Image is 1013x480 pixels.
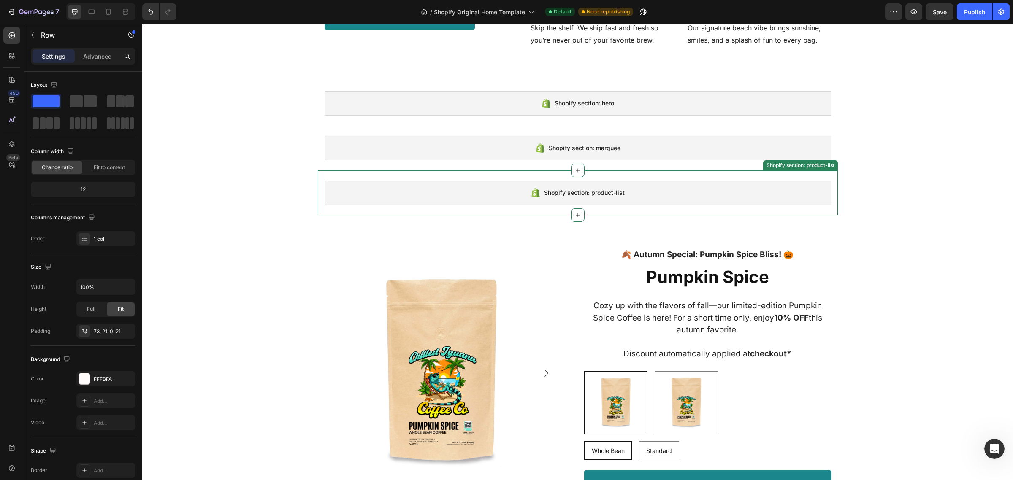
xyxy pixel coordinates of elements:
[31,354,72,365] div: Background
[112,284,141,290] span: Messages
[31,146,76,157] div: Column width
[434,8,525,16] span: Shopify Original Home Template
[31,397,46,404] div: Image
[442,242,689,265] h1: Pumpkin Spice
[17,60,152,74] p: Hi there,
[450,423,482,431] span: Whole Bean
[479,226,651,236] strong: 🍂 Autumn Special: Pumpkin Spice Bliss! 🎃
[608,325,649,335] strong: checkout*
[77,279,135,294] input: Auto
[31,327,50,335] div: Padding
[430,8,432,16] span: /
[31,212,97,224] div: Columns management
[17,158,141,167] div: Watch Youtube tutorials
[632,289,666,299] strong: 10% OFF
[31,80,59,91] div: Layout
[41,30,113,40] p: Row
[406,119,478,129] span: Shopify section: marquee
[31,419,44,426] div: Video
[984,439,1005,459] iframe: Intercom live chat
[412,75,472,85] span: Shopify section: hero
[33,183,134,195] div: 12
[94,375,133,383] div: FFFBFA
[554,8,572,16] span: Default
[17,143,141,151] div: ❓Visit Help center
[31,283,45,291] div: Width
[94,467,133,475] div: Add...
[587,8,630,16] span: Need republishing
[115,13,132,30] img: Profile image for Tony
[87,305,95,313] span: Full
[83,13,100,30] img: Profile image for Alice
[142,3,176,20] div: Undo/Redo
[17,213,152,222] div: Suggest features or report bugs here.
[442,447,689,474] button: Add to cart
[17,106,141,115] div: Send us a message
[142,24,1013,480] iframe: Design area
[8,99,160,131] div: Send us a messageWe typically reply in under 30 minutes
[17,115,141,124] div: We typically reply in under 30 minutes
[933,8,947,16] span: Save
[31,445,58,457] div: Shape
[145,13,160,29] div: Close
[31,262,53,273] div: Size
[964,8,985,16] div: Publish
[399,345,409,355] button: Carousel Next Arrow
[94,419,133,427] div: Add...
[8,90,20,97] div: 450
[926,3,953,20] button: Save
[42,164,73,171] span: Change ratio
[17,174,141,183] div: Join community
[17,18,66,27] img: logo
[957,3,992,20] button: Publish
[42,52,65,61] p: Settings
[12,139,157,155] a: ❓Visit Help center
[12,170,157,186] a: Join community
[94,235,133,243] div: 1 col
[12,155,157,170] a: Watch Youtube tutorials
[17,201,152,210] h2: 💡 Share your ideas
[443,276,688,337] p: Cozy up with the flavors of fall—our limited-edition Pumpkin Spice Coffee is here! For a short ti...
[31,467,47,474] div: Border
[55,7,59,17] p: 7
[402,164,482,174] span: Shopify section: product-list
[33,284,51,290] span: Home
[83,52,112,61] p: Advanced
[118,305,124,313] span: Fit
[17,74,152,89] p: How can we help?
[3,3,63,20] button: 7
[94,328,133,335] div: 73, 21, 0, 21
[94,397,133,405] div: Add...
[504,423,530,431] span: Standard
[99,13,116,30] img: Profile image for Nathan
[31,235,45,243] div: Order
[17,226,152,243] button: Send Feedback
[537,455,593,466] div: Add to cart
[31,375,44,383] div: Color
[31,305,46,313] div: Height
[6,154,20,161] div: Beta
[84,263,169,297] button: Messages
[94,164,125,171] span: Fit to content
[623,138,694,146] div: Shopify section: product-list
